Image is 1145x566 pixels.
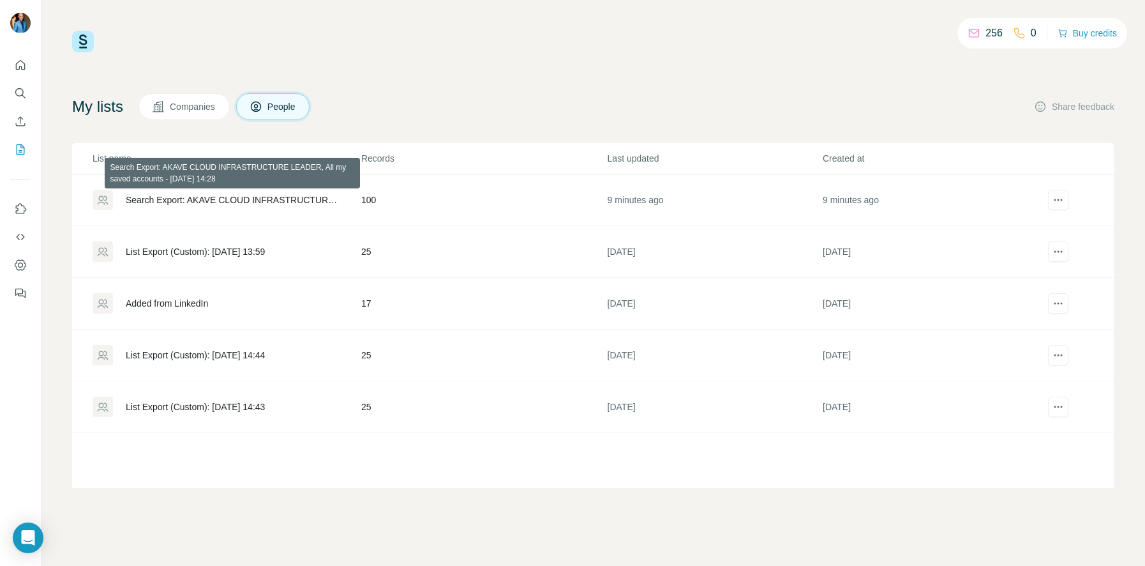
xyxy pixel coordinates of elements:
td: 100 [361,174,607,226]
img: Avatar [10,13,31,33]
td: 9 minutes ago [607,174,822,226]
td: [DATE] [822,226,1037,278]
td: 25 [361,226,607,278]
button: Quick start [10,54,31,77]
td: [DATE] [607,381,822,433]
button: Feedback [10,282,31,305]
span: Companies [170,100,216,113]
div: Added from LinkedIn [126,297,208,310]
button: actions [1048,397,1068,417]
td: 9 minutes ago [822,174,1037,226]
p: 0 [1031,26,1036,41]
button: Share feedback [1034,100,1114,113]
button: Buy credits [1058,24,1117,42]
td: 25 [361,381,607,433]
button: actions [1048,293,1068,314]
p: Records [361,152,606,165]
p: 256 [985,26,1003,41]
td: [DATE] [822,381,1037,433]
td: [DATE] [822,278,1037,330]
p: Last updated [608,152,821,165]
div: List Export (Custom): [DATE] 14:44 [126,349,265,362]
button: Dashboard [10,254,31,277]
button: Search [10,82,31,105]
button: My lists [10,138,31,161]
h4: My lists [72,96,123,117]
span: People [267,100,297,113]
td: 25 [361,330,607,381]
td: [DATE] [607,330,822,381]
button: Enrich CSV [10,110,31,133]
div: Open Intercom Messenger [13,523,43,553]
div: Search Export: AKAVE CLOUD INFRASTRUCTURE LEADER, All my saved accounts - [DATE] 14:28 [126,194,340,206]
td: 17 [361,278,607,330]
td: [DATE] [607,278,822,330]
td: [DATE] [607,226,822,278]
button: Use Surfe API [10,226,31,249]
img: Surfe Logo [72,31,94,52]
p: Created at [823,152,1036,165]
p: List name [93,152,360,165]
button: actions [1048,241,1068,262]
button: Use Surfe on LinkedIn [10,197,31,220]
div: List Export (Custom): [DATE] 14:43 [126,401,265,413]
div: List Export (Custom): [DATE] 13:59 [126,245,265,258]
td: [DATE] [822,330,1037,381]
button: actions [1048,190,1068,210]
button: actions [1048,345,1068,365]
